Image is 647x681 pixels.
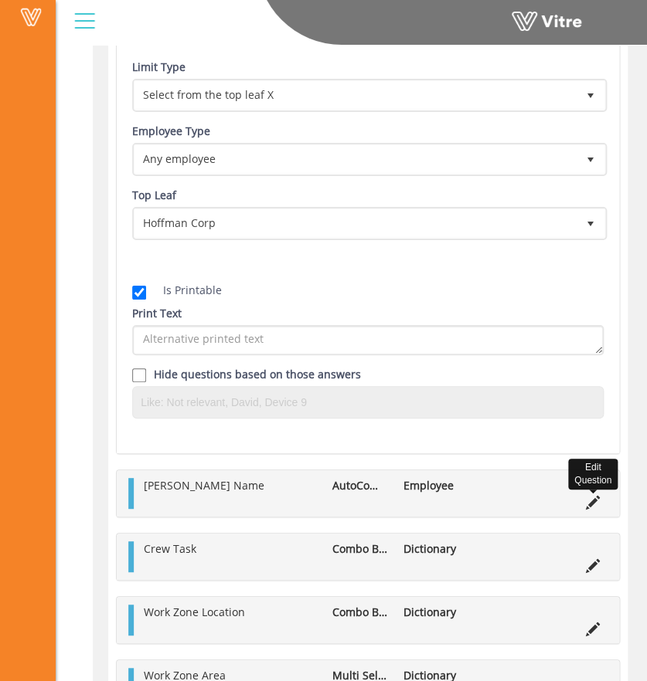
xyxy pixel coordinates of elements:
label: Limit Type [132,59,186,75]
li: Combo Box [325,605,396,620]
li: Combo Box [325,541,396,557]
input: Like: Not relevant, David, Device 9 [137,391,599,414]
span: Hoffman Corp [135,209,577,237]
span: Any employee [135,145,577,173]
label: Top Leaf [132,188,176,203]
input: Is Printable [132,286,146,300]
span: select [577,81,604,109]
span: select [577,145,604,173]
label: Employee Type [132,124,210,139]
label: Is Printable [148,283,222,298]
li: Employee [396,478,467,493]
span: select [577,209,604,237]
label: Print Text [132,306,182,321]
li: Dictionary [396,605,467,620]
span: Crew Task [144,541,196,556]
label: Hide questions based on those answers [154,367,361,382]
span: [PERSON_NAME] Name [144,478,264,493]
span: Work Zone Location [144,605,245,619]
li: AutoComplete [325,478,396,493]
div: Edit Question [568,459,618,490]
li: Dictionary [396,541,467,557]
span: Select from the top leaf X [135,81,577,109]
input: Hide question based on answer [132,368,146,382]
